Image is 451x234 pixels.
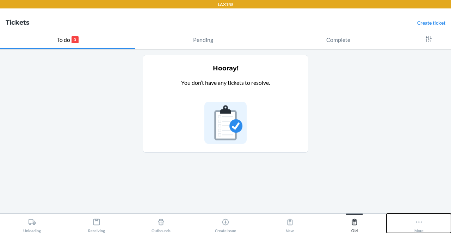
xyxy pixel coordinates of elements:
button: Complete [271,31,406,49]
p: You don’t have any tickets to resolve. [181,78,270,96]
button: Receiving [64,214,129,233]
button: Pending [135,31,271,49]
div: Unloading [23,215,41,233]
h3: Hooray! [213,64,239,73]
button: More [387,214,451,233]
button: Outbounds [129,214,193,233]
h4: Tickets [6,18,30,27]
button: New [258,214,322,233]
div: Old [351,215,358,233]
div: Create Issue [215,215,236,233]
div: Receiving [88,215,105,233]
button: Old [322,214,387,233]
div: Outbounds [152,215,171,233]
div: New [286,215,294,233]
p: 0 [72,36,79,43]
div: More [414,215,424,233]
a: Create ticket [417,20,445,26]
p: Pending [193,36,213,44]
p: LAX1RS [218,1,233,8]
p: Complete [326,36,350,44]
button: Create Issue [193,214,258,233]
p: To do [57,36,70,44]
img: SP3nY3eSWwAAAABJRU5ErkJggg== [204,102,247,144]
